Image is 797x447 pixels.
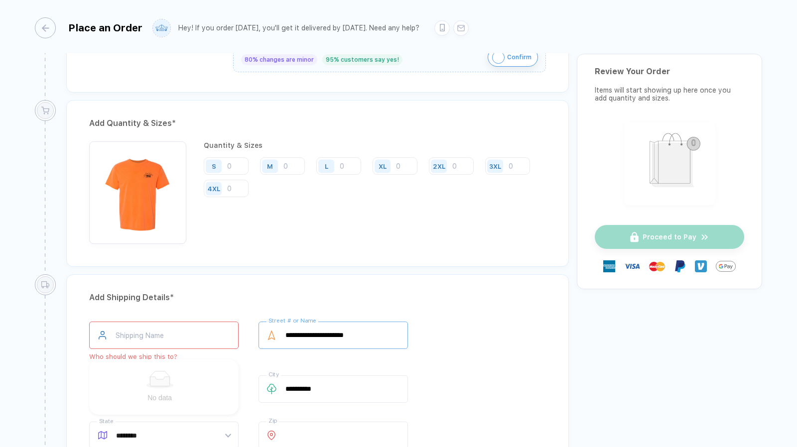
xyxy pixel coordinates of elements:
[507,49,531,65] span: Confirm
[94,146,181,233] img: 82fa7bf7-4b2a-48d1-b2a4-edb639904ecd_nt_front_1750952850972.jpg
[267,162,273,170] div: M
[603,260,615,272] img: express
[208,185,220,192] div: 4XL
[595,86,744,102] div: Items will start showing up here once you add quantity and sizes.
[624,258,640,274] img: visa
[649,258,665,274] img: master-card
[695,260,707,272] img: Venmo
[595,67,744,76] div: Review Your Order
[204,141,546,149] div: Quantity & Sizes
[322,54,402,65] div: 95% customers say yes!
[674,260,686,272] img: Paypal
[629,126,711,199] img: shopping_bag.png
[325,162,328,170] div: L
[492,51,505,64] img: icon
[489,162,501,170] div: 3XL
[68,22,142,34] div: Place an Order
[89,115,546,131] div: Add Quantity & Sizes
[103,392,217,403] div: No data
[212,162,216,170] div: S
[89,353,239,360] div: Who should we ship this to?
[488,48,538,67] button: iconConfirm
[716,256,736,276] img: GPay
[241,54,317,65] div: 80% changes are minor
[433,162,445,170] div: 2XL
[89,290,546,306] div: Add Shipping Details
[178,24,419,32] div: Hey! If you order [DATE], you'll get it delivered by [DATE]. Need any help?
[379,162,387,170] div: XL
[153,19,170,37] img: user profile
